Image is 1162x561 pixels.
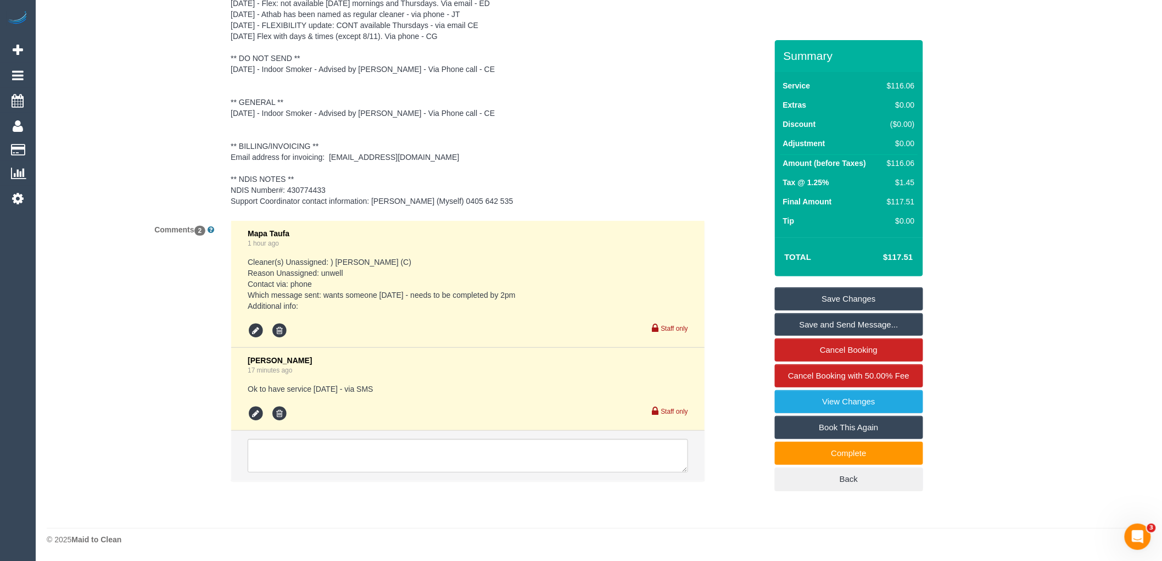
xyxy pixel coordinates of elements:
div: $0.00 [882,215,914,226]
label: Extras [783,99,807,110]
strong: Total [785,252,812,262]
span: [PERSON_NAME] [248,356,312,365]
a: Complete [775,442,923,465]
label: Comments [38,220,222,235]
span: Cancel Booking with 50.00% Fee [788,371,909,380]
span: 3 [1147,524,1156,532]
a: Cancel Booking [775,338,923,362]
label: Adjustment [783,138,825,149]
label: Amount (before Taxes) [783,158,866,169]
img: Automaid Logo [7,11,29,26]
label: Tip [783,215,795,226]
iframe: Intercom live chat [1125,524,1151,550]
div: $0.00 [882,99,914,110]
div: $0.00 [882,138,914,149]
h4: $117.51 [850,253,913,262]
div: $1.45 [882,177,914,188]
div: $117.51 [882,196,914,207]
small: Staff only [661,325,688,332]
a: Save Changes [775,287,923,310]
a: 1 hour ago [248,240,279,247]
a: Book This Again [775,416,923,439]
a: Cancel Booking with 50.00% Fee [775,364,923,387]
div: $116.06 [882,158,914,169]
div: $116.06 [882,80,914,91]
small: Staff only [661,408,688,415]
div: © 2025 [47,534,1151,545]
a: View Changes [775,390,923,413]
a: Save and Send Message... [775,313,923,336]
span: 2 [194,226,206,236]
span: Mapa Taufa [248,229,289,238]
pre: Ok to have service [DATE] - via SMS [248,384,688,395]
strong: Maid to Clean [71,535,121,544]
label: Discount [783,119,816,130]
h3: Summary [784,49,918,62]
a: Back [775,468,923,491]
label: Tax @ 1.25% [783,177,829,188]
label: Service [783,80,811,91]
label: Final Amount [783,196,832,207]
div: ($0.00) [882,119,914,130]
pre: Cleaner(s) Unassigned: ) [PERSON_NAME] (C) Reason Unassigned: unwell Contact via: phone Which mes... [248,257,688,312]
a: 17 minutes ago [248,366,292,374]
